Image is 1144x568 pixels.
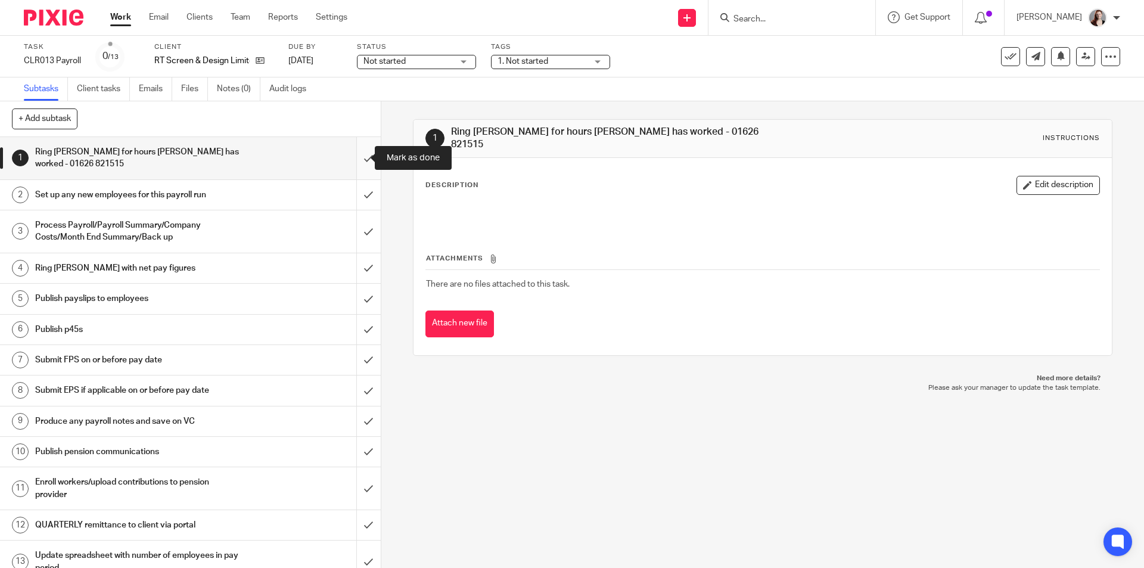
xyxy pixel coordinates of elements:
[498,57,548,66] span: 1. Not started
[35,290,241,308] h1: Publish payslips to employees
[12,321,29,338] div: 6
[288,57,313,65] span: [DATE]
[186,11,213,23] a: Clients
[35,216,241,247] h1: Process Payroll/Payroll Summary/Company Costs/Month End Summary/Back up
[35,259,241,277] h1: Ring [PERSON_NAME] with net pay figures
[1043,134,1100,143] div: Instructions
[12,413,29,430] div: 9
[35,516,241,534] h1: QUARTERLY remittance to client via portal
[24,77,68,101] a: Subtasks
[149,11,169,23] a: Email
[154,55,250,67] p: RT Screen & Design Limited
[108,54,119,60] small: /13
[35,381,241,399] h1: Submit EPS if applicable on or before pay date
[12,480,29,497] div: 11
[12,187,29,203] div: 2
[732,14,840,25] input: Search
[288,42,342,52] label: Due by
[12,260,29,277] div: 4
[316,11,347,23] a: Settings
[231,11,250,23] a: Team
[12,108,77,129] button: + Add subtask
[12,382,29,399] div: 8
[426,280,570,288] span: There are no files attached to this task.
[491,42,610,52] label: Tags
[12,223,29,240] div: 3
[12,443,29,460] div: 10
[139,77,172,101] a: Emails
[451,126,788,151] h1: Ring [PERSON_NAME] for hours [PERSON_NAME] has worked - 01626 821515
[425,374,1100,383] p: Need more details?
[425,181,478,190] p: Description
[35,443,241,461] h1: Publish pension communications
[35,186,241,204] h1: Set up any new employees for this payroll run
[1016,176,1100,195] button: Edit description
[35,473,241,504] h1: Enroll workers/upload contributions to pension provider
[154,42,273,52] label: Client
[425,311,494,337] button: Attach new file
[425,383,1100,393] p: Please ask your manager to update the task template.
[425,129,444,148] div: 1
[102,49,119,63] div: 0
[12,290,29,307] div: 5
[110,11,131,23] a: Work
[12,517,29,533] div: 12
[35,351,241,369] h1: Submit FPS on or before pay date
[35,412,241,430] h1: Produce any payroll notes and save on VC
[77,77,130,101] a: Client tasks
[363,57,406,66] span: Not started
[357,42,476,52] label: Status
[426,255,483,262] span: Attachments
[12,352,29,368] div: 7
[1088,8,1107,27] img: High%20Res%20Andrew%20Price%20Accountants%20_Poppy%20Jakes%20Photography-3%20-%20Copy.jpg
[269,77,315,101] a: Audit logs
[217,77,260,101] a: Notes (0)
[24,10,83,26] img: Pixie
[181,77,208,101] a: Files
[35,143,241,173] h1: Ring [PERSON_NAME] for hours [PERSON_NAME] has worked - 01626 821515
[35,321,241,339] h1: Publish p45s
[24,55,81,67] div: CLR013 Payroll
[24,42,81,52] label: Task
[12,150,29,166] div: 1
[268,11,298,23] a: Reports
[1016,11,1082,23] p: [PERSON_NAME]
[904,13,950,21] span: Get Support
